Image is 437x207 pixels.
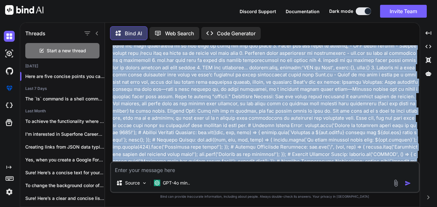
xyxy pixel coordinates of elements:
img: cloudideIcon [4,100,15,111]
h2: Last 7 Days [20,86,105,91]
p: Here are five concise points you can inc... [25,73,105,80]
img: GPT-4o mini [154,180,160,186]
p: Creating links from JSON data typically involves... [25,144,105,150]
p: I'm interested in Superfone Careers because the... [25,131,105,137]
img: darkAi-studio [4,48,15,59]
h2: [DATE] [20,64,105,69]
p: Yes, when you create a Google Form,... [25,157,105,163]
p: Source [125,180,140,186]
p: GPT-4o min.. [163,180,190,186]
span: Start a new thread [47,47,86,54]
button: Discord Support [240,8,276,15]
span: Dark mode [329,8,353,14]
h2: Last Month [20,108,105,114]
img: attachment [392,179,400,187]
button: Invite Team [380,5,427,18]
img: Pick Models [142,180,147,186]
p: Bind AI [125,30,142,37]
p: The `ls` command is a shell command... [25,96,105,102]
img: icon [405,180,411,186]
button: Documentation [286,8,320,15]
p: To change the background color of the... [25,182,105,189]
p: Sure! Here’s a concise text for your... [25,169,105,176]
p: Sure! Here’s a clear and concise list... [25,195,105,202]
img: githubDark [4,65,15,76]
h1: Threads [25,30,45,37]
p: Web Search [165,30,194,37]
img: darkChat [4,31,15,42]
span: Discord Support [240,9,276,14]
img: Bind AI [5,5,44,15]
span: Documentation [286,9,320,14]
p: Code Generator [217,30,256,37]
p: Bind can provide inaccurate information, including about people. Always double-check its answers.... [110,194,420,199]
img: settings [4,186,15,197]
img: premium [4,83,15,94]
p: To achieve the functionality where you append... [25,118,105,125]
